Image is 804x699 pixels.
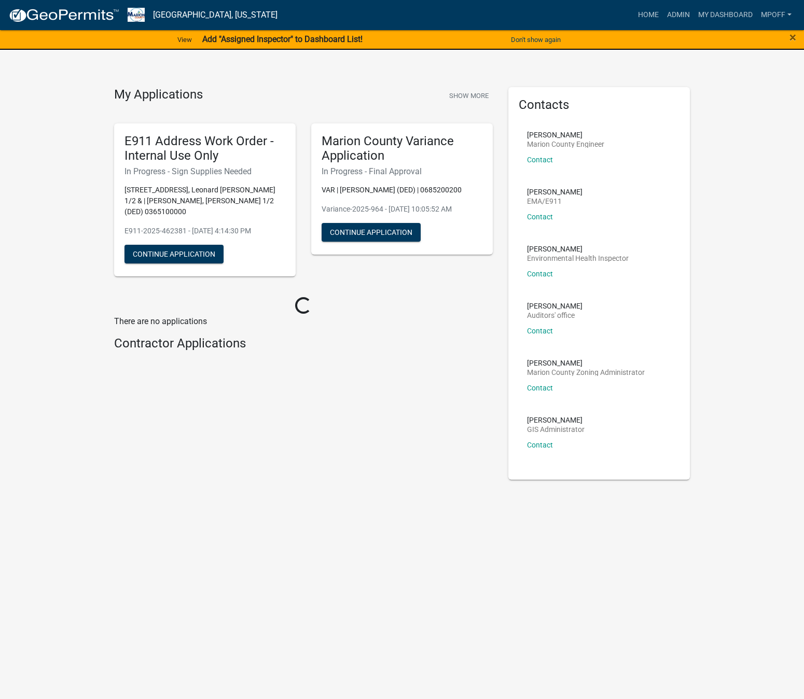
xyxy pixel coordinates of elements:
[663,5,694,25] a: Admin
[202,34,363,44] strong: Add "Assigned Inspector" to Dashboard List!
[789,30,796,45] span: ×
[527,359,645,367] p: [PERSON_NAME]
[322,166,482,176] h6: In Progress - Final Approval
[527,131,604,138] p: [PERSON_NAME]
[173,31,196,48] a: View
[322,185,482,195] p: VAR | [PERSON_NAME] (DED) | 0685200200
[527,156,553,164] a: Contact
[124,245,224,263] button: Continue Application
[527,302,583,310] p: [PERSON_NAME]
[527,327,553,335] a: Contact
[445,87,493,104] button: Show More
[114,315,493,328] p: There are no applications
[527,245,629,253] p: [PERSON_NAME]
[789,31,796,44] button: Close
[527,416,585,424] p: [PERSON_NAME]
[124,185,285,217] p: [STREET_ADDRESS], Leonard [PERSON_NAME] 1/2 & | [PERSON_NAME], [PERSON_NAME] 1/2 (DED) 0365100000
[124,134,285,164] h5: E911 Address Work Order - Internal Use Only
[527,141,604,148] p: Marion County Engineer
[757,5,796,25] a: mpoff
[114,336,493,351] h4: Contractor Applications
[114,87,203,103] h4: My Applications
[128,8,145,22] img: Marion County, Iowa
[507,31,565,48] button: Don't show again
[634,5,663,25] a: Home
[527,312,583,319] p: Auditors' office
[519,97,680,113] h5: Contacts
[322,134,482,164] h5: Marion County Variance Application
[124,226,285,236] p: E911-2025-462381 - [DATE] 4:14:30 PM
[694,5,757,25] a: My Dashboard
[527,213,553,221] a: Contact
[527,384,553,392] a: Contact
[527,188,583,195] p: [PERSON_NAME]
[527,426,585,433] p: GIS Administrator
[527,369,645,376] p: Marion County Zoning Administrator
[527,198,583,205] p: EMA/E911
[322,204,482,215] p: Variance-2025-964 - [DATE] 10:05:52 AM
[527,255,629,262] p: Environmental Health Inspector
[153,6,278,24] a: [GEOGRAPHIC_DATA], [US_STATE]
[322,223,421,242] button: Continue Application
[527,441,553,449] a: Contact
[124,166,285,176] h6: In Progress - Sign Supplies Needed
[527,270,553,278] a: Contact
[114,336,493,355] wm-workflow-list-section: Contractor Applications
